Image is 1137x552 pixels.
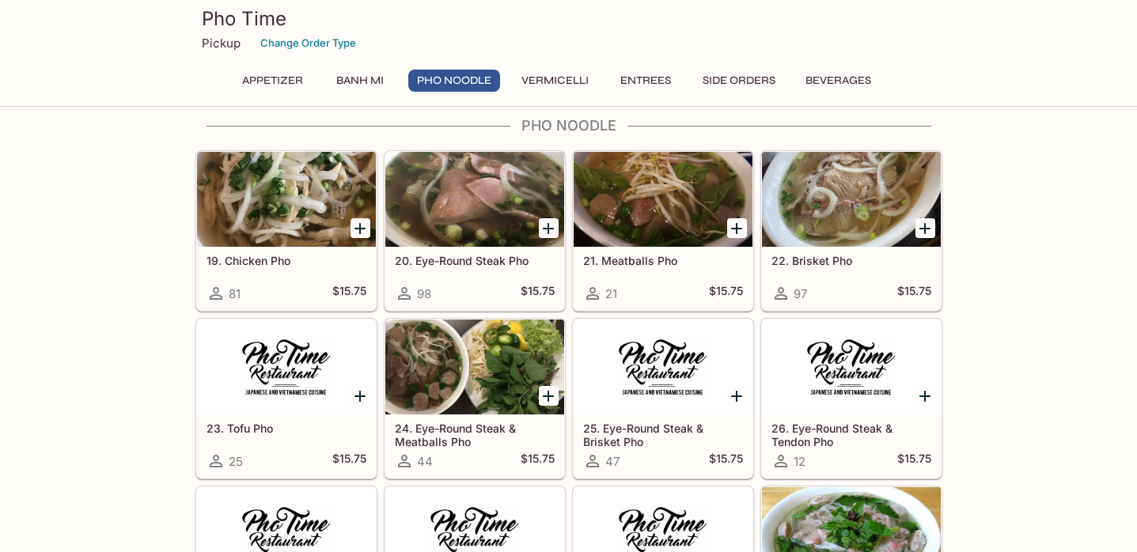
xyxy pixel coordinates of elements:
[202,36,241,51] p: Pickup
[385,152,564,247] div: 20. Eye-Round Steak Pho
[196,319,377,478] a: 23. Tofu Pho25$15.75
[324,70,396,92] button: Banh Mi
[332,284,366,303] h5: $15.75
[385,151,565,311] a: 20. Eye-Round Steak Pho98$15.75
[573,319,753,478] a: 25. Eye-Round Steak & Brisket Pho47$15.75
[207,254,366,267] h5: 19. Chicken Pho
[574,152,752,247] div: 21. Meatballs Pho
[253,31,363,55] button: Change Order Type
[794,286,807,301] span: 97
[395,422,555,448] h5: 24. Eye-Round Steak & Meatballs Pho
[897,452,931,471] h5: $15.75
[573,151,753,311] a: 21. Meatballs Pho21$15.75
[385,319,564,414] div: 24. Eye-Round Steak & Meatballs Pho
[521,452,555,471] h5: $15.75
[727,386,747,406] button: Add 25. Eye-Round Steak & Brisket Pho
[762,152,941,247] div: 22. Brisket Pho
[794,454,805,469] span: 12
[195,117,942,134] h4: Pho Noodle
[207,422,366,435] h5: 23. Tofu Pho
[761,319,942,478] a: 26. Eye-Round Steak & Tendon Pho12$15.75
[351,386,370,406] button: Add 23. Tofu Pho
[197,152,376,247] div: 19. Chicken Pho
[229,286,241,301] span: 81
[539,386,559,406] button: Add 24. Eye-Round Steak & Meatballs Pho
[915,218,935,238] button: Add 22. Brisket Pho
[417,286,431,301] span: 98
[605,286,617,301] span: 21
[727,218,747,238] button: Add 21. Meatballs Pho
[202,6,936,31] h3: Pho Time
[897,284,931,303] h5: $15.75
[417,454,433,469] span: 44
[694,70,784,92] button: Side Orders
[229,454,243,469] span: 25
[332,452,366,471] h5: $15.75
[385,319,565,478] a: 24. Eye-Round Steak & Meatballs Pho44$15.75
[395,254,555,267] h5: 20. Eye-Round Steak Pho
[574,319,752,414] div: 25. Eye-Round Steak & Brisket Pho
[196,151,377,311] a: 19. Chicken Pho81$15.75
[583,422,743,448] h5: 25. Eye-Round Steak & Brisket Pho
[915,386,935,406] button: Add 26. Eye-Round Steak & Tendon Pho
[771,254,931,267] h5: 22. Brisket Pho
[771,422,931,448] h5: 26. Eye-Round Steak & Tendon Pho
[762,319,941,414] div: 26. Eye-Round Steak & Tendon Pho
[521,284,555,303] h5: $15.75
[513,70,597,92] button: Vermicelli
[797,70,880,92] button: Beverages
[233,70,312,92] button: Appetizer
[583,254,743,267] h5: 21. Meatballs Pho
[539,218,559,238] button: Add 20. Eye-Round Steak Pho
[761,151,942,311] a: 22. Brisket Pho97$15.75
[197,319,376,414] div: 23. Tofu Pho
[709,452,743,471] h5: $15.75
[605,454,620,469] span: 47
[351,218,370,238] button: Add 19. Chicken Pho
[709,284,743,303] h5: $15.75
[408,70,500,92] button: Pho Noodle
[610,70,681,92] button: Entrees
